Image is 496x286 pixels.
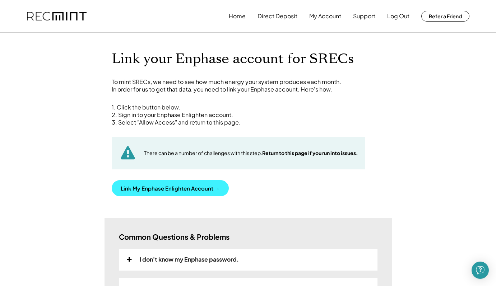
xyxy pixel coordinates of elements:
div: I don't know my Enphase password. [140,256,239,263]
button: My Account [309,9,341,23]
div: 1. Click the button below. 2. Sign in to your Enphase Enlighten account. 3. Select "Allow Access"... [112,104,385,126]
img: recmint-logotype%403x.png [27,12,87,21]
h1: Link your Enphase account for SRECs [112,51,385,67]
button: Direct Deposit [258,9,297,23]
button: Link My Enphase Enlighten Account → [112,180,229,196]
div: Open Intercom Messenger [472,262,489,279]
button: Log Out [387,9,409,23]
div: There can be a number of challenges with this step. [144,150,358,157]
button: Refer a Friend [421,11,469,22]
strong: Return to this page if you run into issues. [262,150,358,156]
button: Home [229,9,246,23]
h3: Common Questions & Problems [119,232,230,242]
button: Support [353,9,375,23]
div: To mint SRECs, we need to see how much energy your system produces each month. In order for us to... [112,78,385,93]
